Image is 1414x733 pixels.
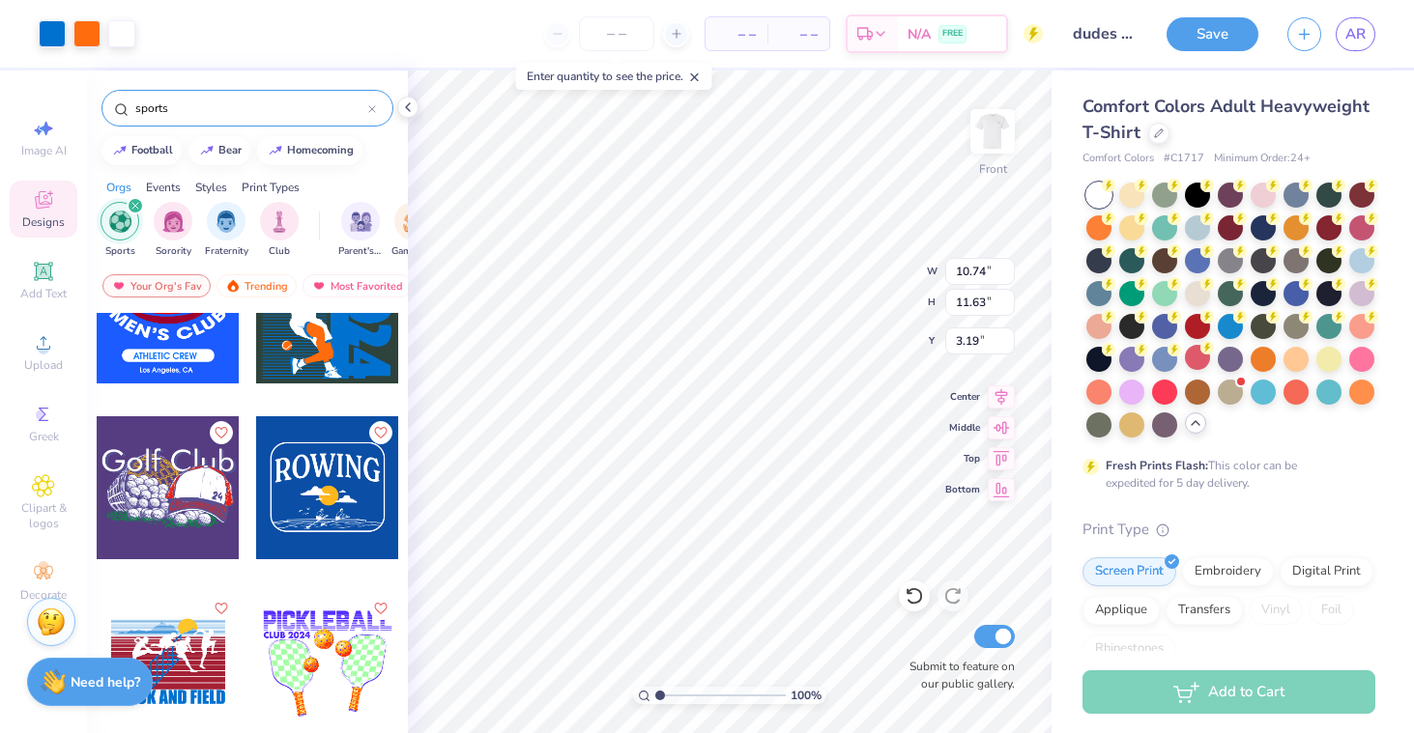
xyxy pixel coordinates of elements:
img: trending.gif [225,279,241,293]
strong: Fresh Prints Flash: [1106,458,1208,473]
span: Parent's Weekend [338,244,383,259]
img: Parent's Weekend Image [350,211,372,233]
img: Club Image [269,211,290,233]
span: Middle [945,421,980,435]
div: Print Type [1082,519,1375,541]
div: filter for Game Day [391,202,436,259]
button: Like [369,421,392,444]
div: filter for Sorority [154,202,192,259]
div: Your Org's Fav [102,274,211,297]
img: trend_line.gif [199,145,215,156]
button: Like [210,597,233,620]
button: filter button [338,202,383,259]
span: Comfort Colors [1082,151,1154,167]
div: Digital Print [1280,557,1373,586]
div: bear [218,145,242,155]
img: trend_line.gif [268,145,283,156]
button: filter button [154,202,192,259]
span: # C1717 [1164,151,1204,167]
img: Sports Image [109,211,131,233]
button: filter button [260,202,299,259]
div: filter for Fraternity [205,202,248,259]
button: filter button [205,202,248,259]
span: Sports [105,244,135,259]
span: Greek [29,429,59,444]
span: 100 % [791,687,822,704]
div: Vinyl [1249,596,1303,625]
div: filter for Sports [101,202,139,259]
div: Applique [1082,596,1160,625]
img: most_fav.gif [111,279,127,293]
div: football [131,145,173,155]
input: Untitled Design [1057,14,1152,53]
span: Comfort Colors Adult Heavyweight T-Shirt [1082,95,1370,144]
img: Game Day Image [403,211,425,233]
img: trend_line.gif [112,145,128,156]
a: AR [1336,17,1375,51]
button: homecoming [257,136,362,165]
span: Clipart & logos [10,500,77,531]
div: Orgs [106,179,131,196]
span: Top [945,452,980,465]
button: football [101,136,182,165]
button: filter button [101,202,139,259]
span: Club [269,244,290,259]
div: Enter quantity to see the price. [516,63,712,90]
div: Screen Print [1082,557,1176,586]
img: Fraternity Image [216,211,237,233]
span: Fraternity [205,244,248,259]
span: FREE [942,27,963,41]
div: This color can be expedited for 5 day delivery. [1106,457,1343,492]
span: Game Day [391,244,436,259]
img: Front [973,112,1012,151]
label: Submit to feature on our public gallery. [899,658,1015,692]
strong: Need help? [71,673,140,691]
span: Image AI [21,143,67,158]
button: filter button [391,202,436,259]
input: Try "Alpha" [133,99,368,118]
span: Bottom [945,483,980,496]
input: – – [579,16,654,51]
img: most_fav.gif [311,279,327,293]
button: Like [210,421,233,444]
div: Embroidery [1182,557,1274,586]
button: Save [1167,17,1258,51]
span: Add Text [20,286,67,301]
span: Sorority [156,244,191,259]
img: Sorority Image [162,211,185,233]
span: N/A [908,24,931,44]
div: filter for Club [260,202,299,259]
div: Transfers [1166,596,1243,625]
button: Like [369,597,392,620]
div: Print Types [242,179,300,196]
span: AR [1345,23,1366,45]
div: homecoming [287,145,354,155]
button: bear [188,136,250,165]
div: Front [979,160,1007,178]
div: Foil [1309,596,1354,625]
div: Styles [195,179,227,196]
span: Designs [22,214,65,230]
div: filter for Parent's Weekend [338,202,383,259]
span: – – [717,24,756,44]
span: – – [779,24,818,44]
span: Minimum Order: 24 + [1214,151,1311,167]
div: Rhinestones [1082,634,1176,663]
span: Upload [24,357,63,373]
div: Trending [216,274,297,297]
span: Decorate [20,587,67,603]
div: Events [146,179,181,196]
div: Most Favorited [303,274,412,297]
span: Center [945,390,980,404]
